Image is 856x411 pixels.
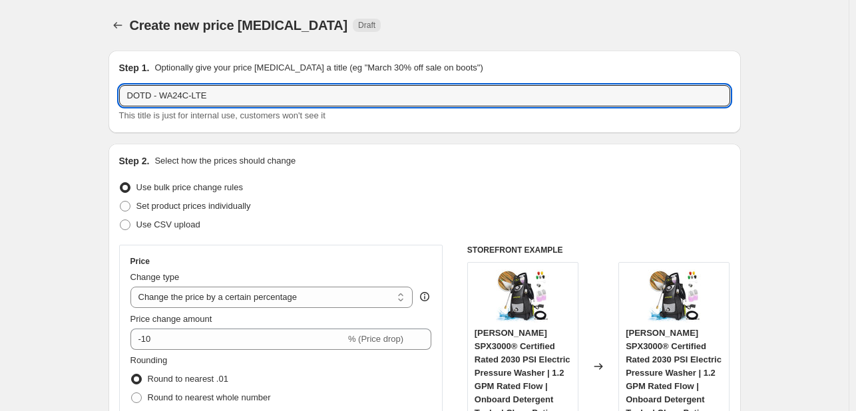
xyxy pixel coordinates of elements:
h3: Price [130,256,150,267]
p: Optionally give your price [MEDICAL_DATA] a title (eg "March 30% off sale on boots") [154,61,483,74]
img: SPX3000_Hero03_80x.jpg [496,269,549,323]
span: This title is just for internal use, customers won't see it [119,110,325,120]
span: Draft [358,20,375,31]
p: Select how the prices should change [154,154,296,168]
input: -15 [130,329,345,350]
span: Change type [130,272,180,282]
h6: STOREFRONT EXAMPLE [467,245,730,255]
span: Create new price [MEDICAL_DATA] [130,18,348,33]
span: Use CSV upload [136,219,200,229]
span: % (Price drop) [348,334,403,344]
span: Round to nearest whole number [148,392,271,402]
span: Set product prices individually [136,201,251,211]
span: Rounding [130,355,168,365]
span: Use bulk price change rules [136,182,243,192]
div: help [418,290,431,303]
button: Price change jobs [108,16,127,35]
input: 30% off holiday sale [119,85,730,106]
h2: Step 1. [119,61,150,74]
h2: Step 2. [119,154,150,168]
span: Round to nearest .01 [148,374,228,384]
img: SPX3000_Hero03_80x.jpg [648,269,701,323]
span: Price change amount [130,314,212,324]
